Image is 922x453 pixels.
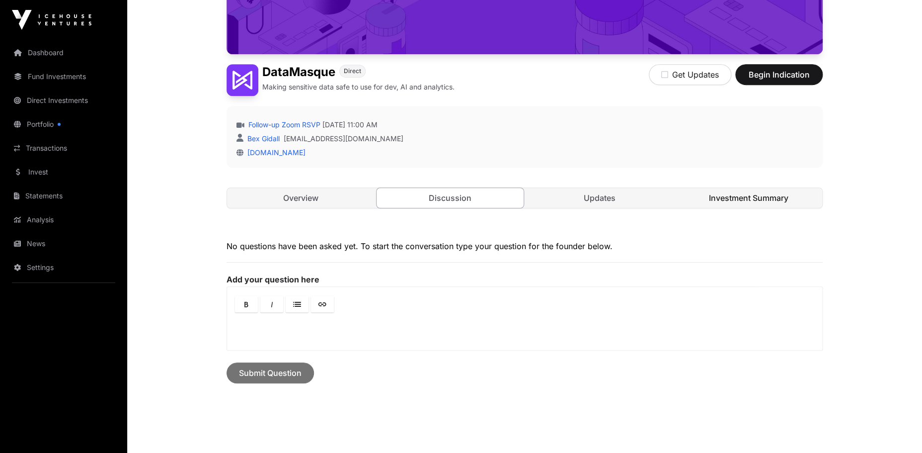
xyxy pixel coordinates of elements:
span: [DATE] 11:00 AM [322,120,378,130]
a: [EMAIL_ADDRESS][DOMAIN_NAME] [284,134,403,144]
h1: DataMasque [262,64,335,80]
a: Follow-up Zoom RSVP [246,120,320,130]
a: Lists [286,296,308,312]
a: Fund Investments [8,66,119,88]
nav: Tabs [227,188,822,208]
a: Discussion [376,187,525,208]
a: Statements [8,185,119,207]
a: Direct Investments [8,90,119,111]
label: Add your question here [227,274,823,284]
a: Begin Indication [735,74,823,84]
iframe: Chat Widget [872,405,922,453]
a: [DOMAIN_NAME] [243,148,306,157]
a: Dashboard [8,42,119,64]
img: DataMasque [227,64,258,96]
a: Invest [8,161,119,183]
img: Icehouse Ventures Logo [12,10,91,30]
a: Investment Summary [675,188,823,208]
a: Overview [227,188,375,208]
a: Bold [235,296,258,312]
a: Settings [8,257,119,278]
p: No questions have been asked yet. To start the conversation type your question for the founder be... [227,240,823,252]
button: Begin Indication [735,64,823,85]
a: Link [311,296,334,312]
span: Direct [344,67,361,75]
a: Analysis [8,209,119,231]
a: News [8,233,119,255]
span: Begin Indication [748,69,810,81]
a: Italic [260,296,283,312]
a: Transactions [8,137,119,159]
p: Making sensitive data safe to use for dev, AI and analytics. [262,82,455,92]
a: Updates [526,188,673,208]
button: Get Updates [649,64,731,85]
a: Bex Gidall [245,134,280,143]
a: Portfolio [8,113,119,135]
